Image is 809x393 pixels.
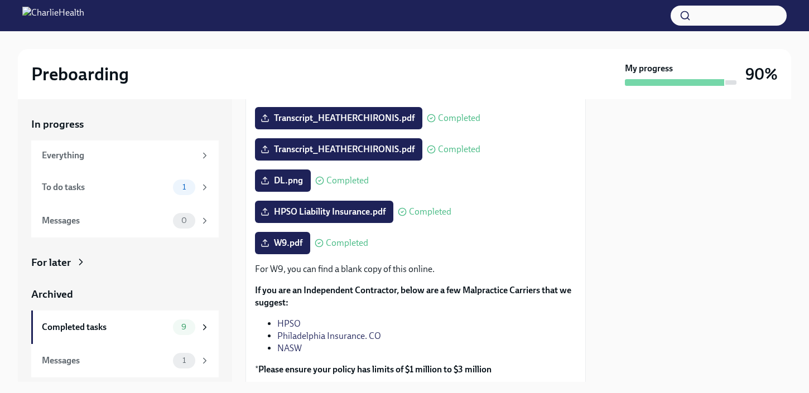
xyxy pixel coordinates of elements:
[42,181,168,193] div: To do tasks
[258,364,492,375] strong: Please ensure your policy has limits of $1 million to $3 million
[263,113,415,124] span: Transcript_HEATHERCHIRONIS.pdf
[31,204,219,237] a: Messages0
[625,62,673,75] strong: My progress
[31,255,71,270] div: For later
[31,140,219,171] a: Everything
[176,356,192,365] span: 1
[255,169,311,192] label: DL.png
[175,323,193,331] span: 9
[42,149,195,162] div: Everything
[255,263,576,275] p: For W9, you can find a blank copy of this online.
[263,237,302,249] span: W9.pdf
[277,343,302,353] a: NASW
[31,344,219,377] a: Messages1
[438,145,480,154] span: Completed
[31,171,219,204] a: To do tasks1
[326,176,369,185] span: Completed
[31,63,129,85] h2: Preboarding
[438,114,480,123] span: Completed
[255,232,310,254] label: W9.pdf
[42,355,168,367] div: Messages
[22,7,84,25] img: CharlieHealth
[31,255,219,270] a: For later
[255,285,571,308] strong: If you are an Independent Contractor, below are a few Malpractice Carriers that we suggest:
[263,175,303,186] span: DL.png
[255,138,422,161] label: Transcript_HEATHERCHIRONIS.pdf
[176,183,192,191] span: 1
[326,239,368,248] span: Completed
[263,144,415,155] span: Transcript_HEATHERCHIRONIS.pdf
[255,107,422,129] label: Transcript_HEATHERCHIRONIS.pdf
[277,331,381,341] a: Philadelphia Insurance. CO
[31,310,219,344] a: Completed tasks9
[255,201,393,223] label: HPSO Liability Insurance.pdf
[745,64,778,84] h3: 90%
[42,321,168,333] div: Completed tasks
[263,206,386,217] span: HPSO Liability Insurance.pdf
[175,216,194,225] span: 0
[31,117,219,132] a: In progress
[31,287,219,302] a: Archived
[277,318,301,329] a: HPSO
[409,207,451,216] span: Completed
[42,215,168,227] div: Messages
